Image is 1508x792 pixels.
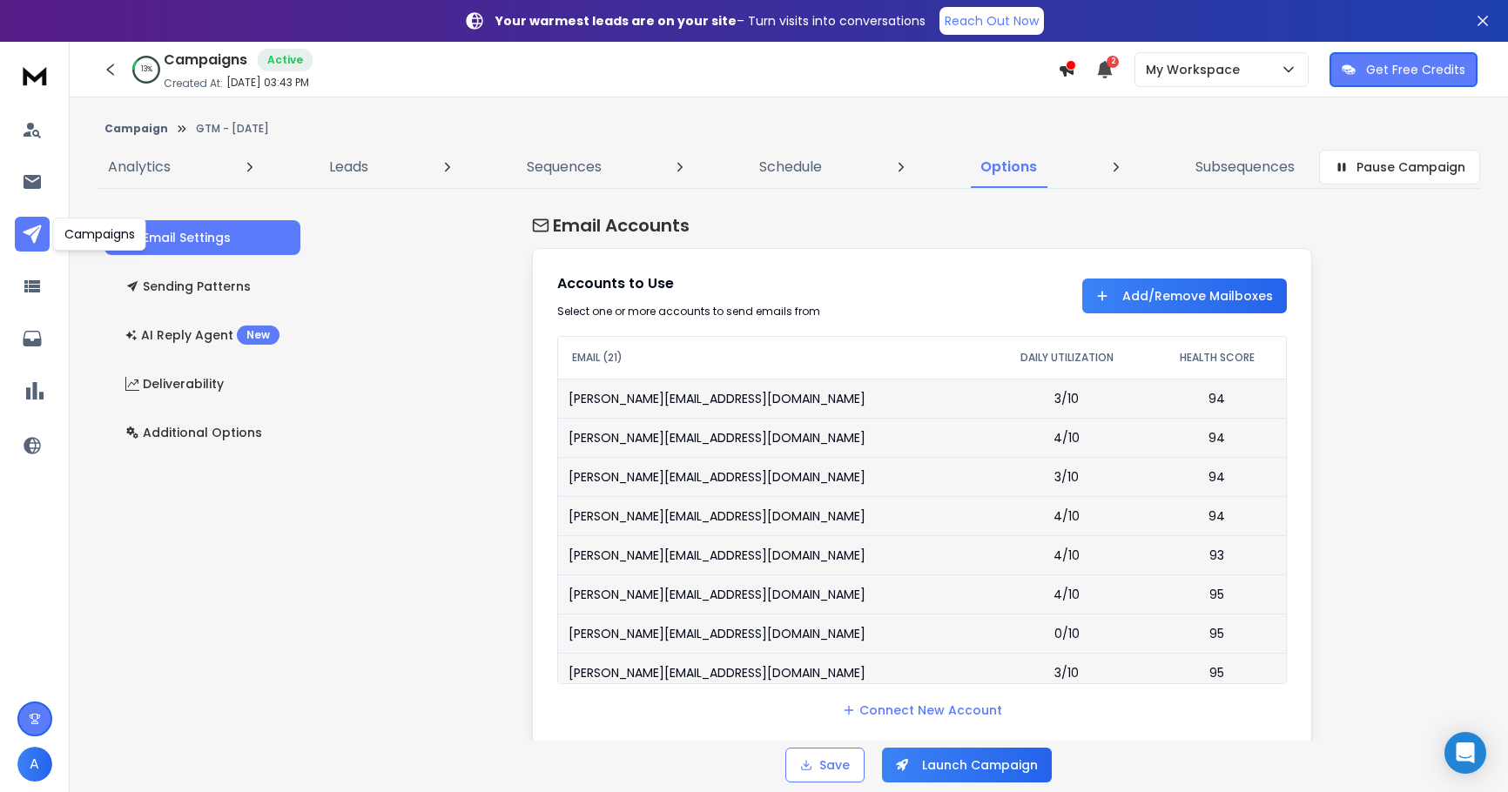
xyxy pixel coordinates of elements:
h1: Campaigns [164,50,247,70]
p: Subsequences [1195,157,1295,178]
th: DAILY UTILIZATION [986,337,1148,379]
button: Get Free Credits [1330,52,1478,87]
a: Sequences [516,146,612,188]
p: [PERSON_NAME][EMAIL_ADDRESS][DOMAIN_NAME] [569,468,865,486]
td: 4/10 [986,574,1148,614]
th: EMAIL (21) [558,337,986,379]
td: 4/10 [986,535,1148,574]
button: A [17,747,52,782]
button: Pause Campaign [1319,150,1480,185]
a: Leads [319,146,379,188]
button: Add/Remove Mailboxes [1082,279,1287,313]
button: Sending Patterns [104,269,300,304]
p: [PERSON_NAME][EMAIL_ADDRESS][DOMAIN_NAME] [569,507,865,525]
button: Email Settings [104,220,300,255]
p: Email Settings [125,229,231,246]
td: 94 [1148,379,1287,418]
a: Options [970,146,1047,188]
span: 2 [1107,56,1119,68]
td: 95 [1148,614,1287,653]
p: – Turn visits into conversations [495,12,926,30]
p: Sequences [527,157,602,178]
p: Options [980,157,1037,178]
p: [PERSON_NAME][EMAIL_ADDRESS][DOMAIN_NAME] [569,547,865,564]
strong: Your warmest leads are on your site [495,12,737,30]
p: Additional Options [125,424,262,441]
p: [PERSON_NAME][EMAIL_ADDRESS][DOMAIN_NAME] [569,429,865,446]
td: 95 [1148,574,1287,614]
p: [PERSON_NAME][EMAIL_ADDRESS][DOMAIN_NAME] [569,586,865,603]
div: Open Intercom Messenger [1444,732,1486,774]
div: Active [258,49,313,71]
p: [PERSON_NAME][EMAIL_ADDRESS][DOMAIN_NAME] [569,664,865,681]
th: HEALTH SCORE [1148,337,1287,379]
h1: Accounts to Use [557,273,905,294]
p: Deliverability [125,375,224,393]
td: 3/10 [986,457,1148,496]
button: Campaign [104,122,168,136]
td: 4/10 [986,418,1148,457]
p: [PERSON_NAME][EMAIL_ADDRESS][DOMAIN_NAME] [569,625,865,642]
div: New [237,326,279,345]
td: 95 [1148,653,1287,692]
td: 94 [1148,418,1287,457]
button: Launch Campaign [882,748,1052,782]
p: My Workspace [1146,61,1247,78]
p: GTM - [DATE] [196,122,269,136]
button: Deliverability [104,366,300,401]
p: [PERSON_NAME][EMAIL_ADDRESS][DOMAIN_NAME] [569,390,865,407]
a: Connect New Account [842,701,1002,719]
h1: Email Accounts [532,213,1312,238]
td: 94 [1148,457,1287,496]
div: Select one or more accounts to send emails from [557,305,905,319]
button: Save [785,748,865,782]
p: Sending Patterns [125,278,251,295]
td: 3/10 [986,379,1148,418]
td: 93 [1148,535,1287,574]
p: Analytics [108,157,171,178]
a: Subsequences [1185,146,1305,188]
td: 94 [1148,496,1287,535]
p: Leads [329,157,368,178]
td: 4/10 [986,496,1148,535]
img: logo [17,59,52,91]
td: 3/10 [986,653,1148,692]
a: Schedule [749,146,832,188]
p: Reach Out Now [945,12,1039,30]
button: Additional Options [104,415,300,450]
p: [DATE] 03:43 PM [226,76,309,90]
p: Schedule [759,157,822,178]
p: Get Free Credits [1366,61,1465,78]
button: AI Reply AgentNew [104,318,300,352]
a: Analytics [98,146,181,188]
p: Created At: [164,77,223,91]
div: Campaigns [53,218,146,251]
p: 13 % [141,64,152,75]
td: 0/10 [986,614,1148,653]
p: AI Reply Agent [125,326,279,345]
a: Reach Out Now [939,7,1044,35]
